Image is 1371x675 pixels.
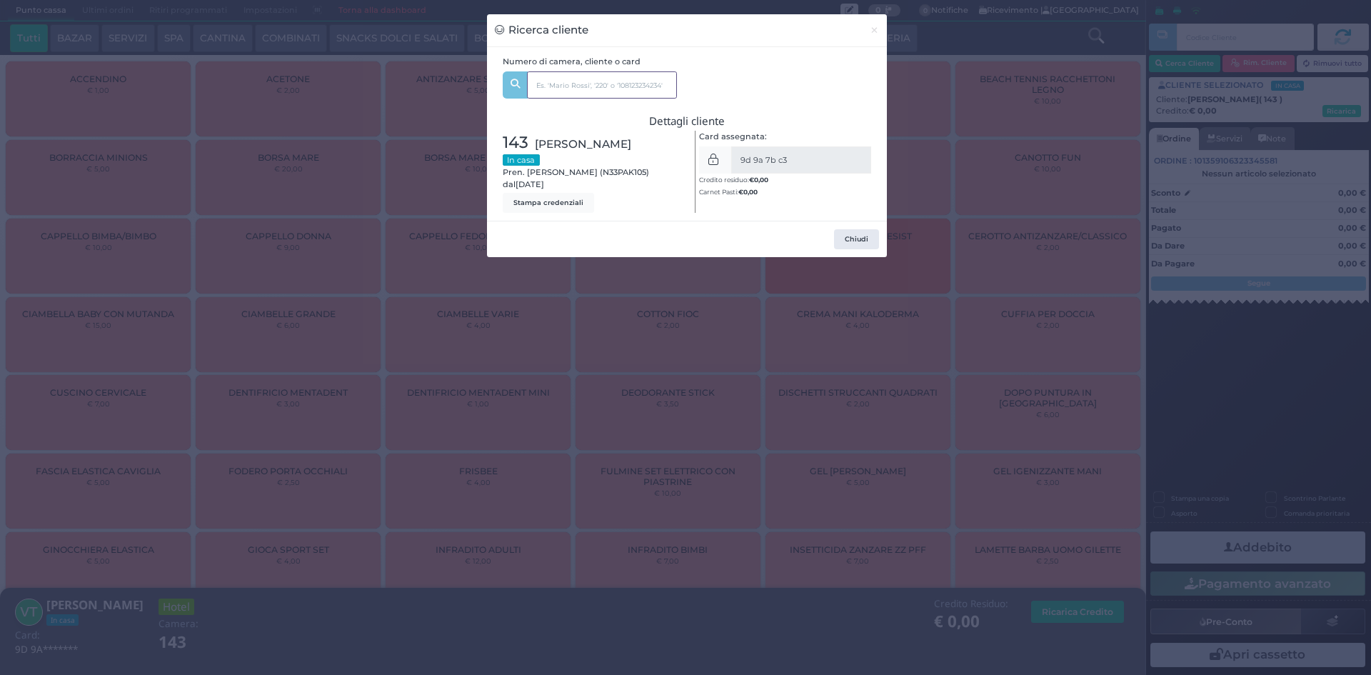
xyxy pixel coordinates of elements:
span: 0,00 [754,175,768,184]
h3: Ricerca cliente [495,22,588,39]
b: € [749,176,768,184]
input: Es. 'Mario Rossi', '220' o '108123234234' [527,71,677,99]
span: 143 [503,131,528,155]
label: Numero di camera, cliente o card [503,56,641,68]
span: × [870,22,879,38]
button: Chiudi [834,229,879,249]
div: Pren. [PERSON_NAME] (N33PAK105) dal [495,131,687,213]
span: [DATE] [516,179,544,191]
b: € [738,188,758,196]
span: 0,00 [743,187,758,196]
h3: Dettagli cliente [503,115,872,127]
label: Card assegnata: [699,131,767,143]
small: Carnet Pasti: [699,188,758,196]
button: Stampa credenziali [503,193,594,213]
small: Credito residuo: [699,176,768,184]
small: In casa [503,154,540,166]
span: [PERSON_NAME] [535,136,631,152]
button: Chiudi [862,14,887,46]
